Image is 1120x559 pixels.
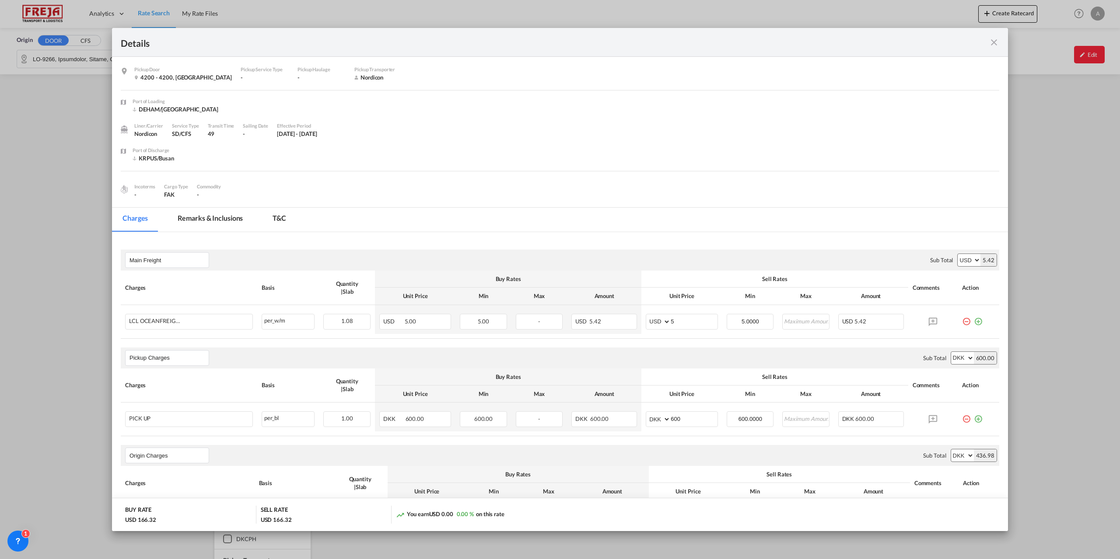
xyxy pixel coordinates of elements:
th: Max [778,385,834,403]
div: SELL RATE [261,506,288,516]
div: Sell Rates [653,470,906,478]
div: Sell Rates [646,373,903,381]
div: FAK [164,191,188,198]
span: - [538,318,540,325]
input: Leg Name [129,253,209,267]
th: Action [958,271,999,305]
md-icon: icon-minus-circle-outline red-400-fg pt-7 [962,314,971,323]
div: USD 166.32 [125,516,156,524]
input: 600 [671,412,717,425]
div: 600.00 [974,352,997,364]
th: Amount [576,483,649,500]
md-tab-item: Remarks & Inclusions [167,208,253,232]
div: PICK UP [129,415,150,422]
span: 5.00 [405,318,416,325]
div: KRPUS/Busan [133,154,203,162]
span: 5.42 [854,318,866,325]
span: 5.42 [589,318,601,325]
div: Charges [125,381,253,389]
span: 1.00 [341,415,353,422]
th: Comments [908,368,958,403]
span: DKK [383,415,404,422]
th: Min [722,288,778,305]
md-icon: icon-minus-circle-outline red-400-fg pt-7 [962,411,971,420]
div: DEHAM/Hamburg [133,105,218,113]
div: Pickup Door [134,66,232,73]
div: Buy Rates [379,275,637,283]
div: - [134,191,155,198]
th: Min [455,288,511,305]
md-icon: icon-trending-up [396,510,405,519]
th: Unit Price [375,288,455,305]
th: Amount [834,288,908,305]
span: 0.00 % [457,510,474,517]
div: Port of Loading [133,97,218,105]
div: - [297,73,346,81]
input: Leg Name [129,449,209,462]
th: Amount [567,385,641,403]
div: Basis [262,381,315,389]
div: Quantity | Slab [323,377,371,393]
div: Service Type [172,122,199,130]
md-tab-item: T&C [262,208,297,232]
div: Pickup Haulage [297,66,346,73]
input: Maximum Amount [783,412,829,425]
span: USD [383,318,403,325]
div: per_bl [262,412,315,423]
th: Max [782,483,837,500]
div: Sell Rates [646,275,903,283]
div: Liner/Carrier [134,122,163,130]
div: Incoterms [134,183,155,191]
th: Min [728,483,782,500]
div: Pickup Service Type [241,66,289,73]
md-icon: icon-plus-circle-outline green-400-fg [974,314,983,323]
input: 5 [671,314,717,327]
div: Sub Total [923,354,946,362]
th: Max [521,483,576,500]
span: 600.00 [855,415,874,422]
div: - [243,130,268,138]
th: Min [455,385,511,403]
th: Min [466,483,521,500]
th: Max [511,385,567,403]
div: Quantity | Slab [323,280,371,295]
div: Commodity [197,183,221,191]
th: Unit Price [641,385,722,403]
div: Nordicon [134,130,163,138]
md-icon: icon-plus-circle-outline green-400-fg [974,411,983,420]
span: - [197,191,199,198]
div: Cargo Type [164,183,188,191]
th: Action [959,466,999,500]
div: Buy Rates [392,470,644,478]
span: SD/CFS [172,130,191,137]
span: - [538,415,540,422]
span: USD 0.00 [429,510,453,517]
input: Maximum Amount [783,314,829,327]
th: Amount [837,483,910,500]
md-dialog: Pickup Door ... [112,28,1008,531]
div: Effective Period [277,122,317,130]
div: LCL OCEANFREIGHT [129,318,182,324]
div: Sub Total [930,256,953,264]
div: per_w/m [262,314,315,325]
span: DKK [842,415,854,422]
th: Unit Price [649,483,728,500]
div: Pickup Transporter [354,66,402,73]
div: 436.98 [974,449,997,462]
th: Min [722,385,778,403]
div: Transit Time [208,122,234,130]
md-pagination-wrapper: Use the left and right arrow keys to navigate between tabs [112,208,305,232]
img: cargo.png [119,184,129,194]
th: Comments [910,466,959,500]
th: Unit Price [375,385,455,403]
div: Quantity | Slab [337,475,383,491]
span: 5.00 [478,318,490,325]
div: Sub Total [923,451,946,459]
div: 1 Oct 2025 - 31 Oct 2025 [277,130,317,138]
div: Details [121,37,911,48]
div: Basis [262,284,315,292]
div: Sailing Date [243,122,268,130]
input: Minimum Amount [728,314,773,327]
div: Port of Discharge [133,146,203,154]
div: You earn on this rate [396,510,504,519]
